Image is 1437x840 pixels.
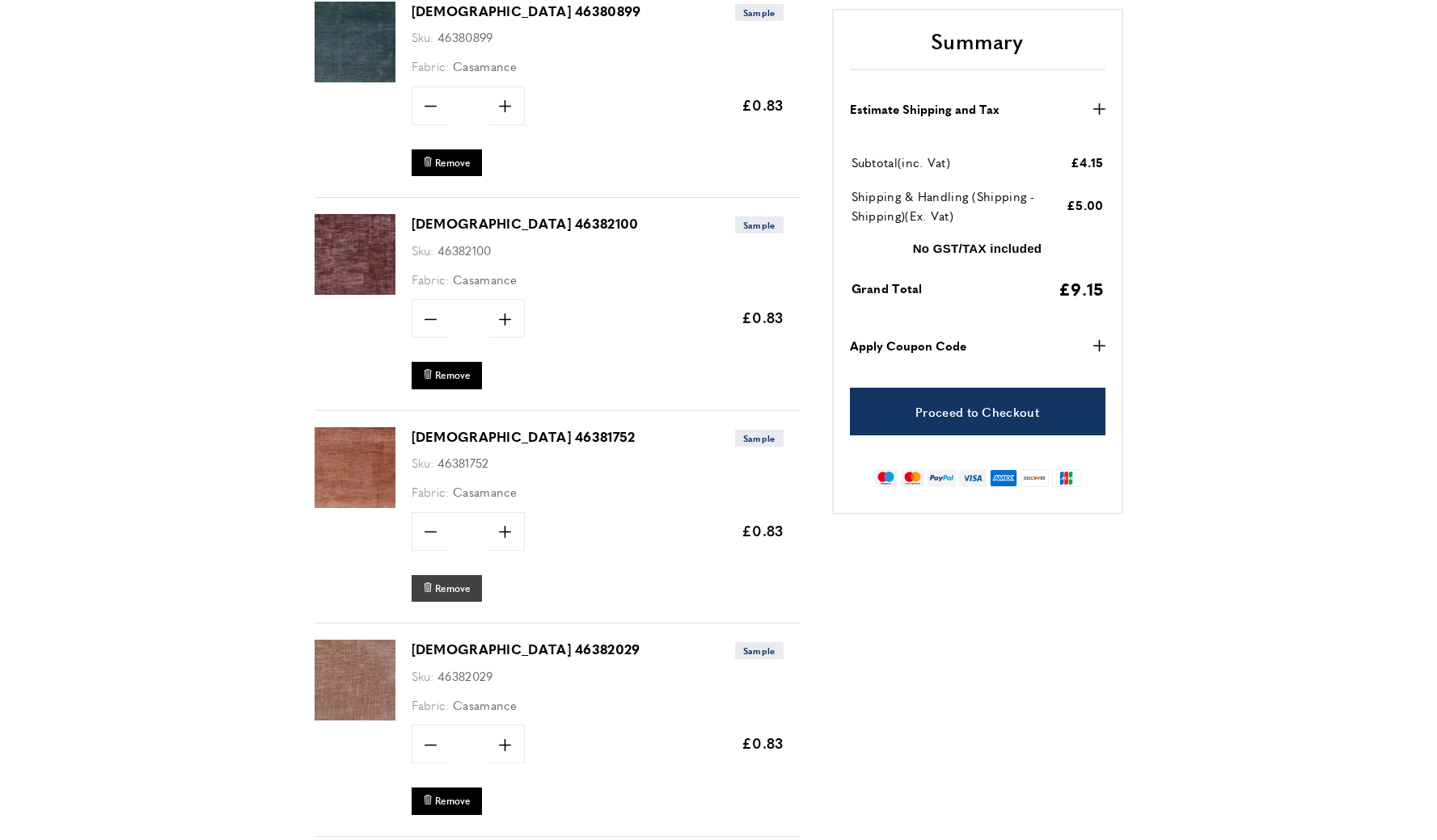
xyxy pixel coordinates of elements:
[850,26,1105,69] h2: Summary
[412,214,639,233] a: [DEMOGRAPHIC_DATA] 46382100
[315,640,395,720] img: Demoiselle 46382029
[901,469,924,487] img: mastercard
[850,388,1105,435] a: Proceed to Checkout
[437,28,492,45] span: 46380899
[453,57,518,74] span: Casamance
[453,483,518,500] span: Casamance
[735,642,784,659] span: Sample
[852,187,1035,223] span: Shipping & Handling (Shipping - Shipping)
[1071,153,1104,170] span: £4.15
[412,667,434,684] span: Sku:
[315,2,395,82] img: Demoiselle 46380899
[435,156,471,170] span: Remove
[874,469,898,487] img: maestro
[437,241,491,258] span: 46382100
[850,99,1105,118] button: Estimate Shipping and Tax
[1052,469,1080,487] img: jcb
[412,427,636,446] a: [DEMOGRAPHIC_DATA] 46381752
[742,94,784,115] span: £0.83
[735,430,784,447] span: Sample
[412,28,434,45] span: Sku:
[412,575,482,602] button: Remove Demoiselle 46381752
[850,99,1000,118] strong: Estimate Shipping and Tax
[412,241,434,258] span: Sku:
[315,283,395,297] a: Demoiselle 46382100
[315,427,395,508] img: Demoiselle 46381752
[928,469,956,487] img: paypal
[913,241,1042,254] strong: No GST/TAX included
[959,469,986,487] img: visa
[315,214,395,295] img: Demoiselle 46382100
[412,640,640,658] a: [DEMOGRAPHIC_DATA] 46382029
[852,279,923,296] span: Grand Total
[315,709,395,723] a: Demoiselle 46382029
[412,454,434,471] span: Sku:
[1059,275,1104,300] span: £9.15
[1067,196,1104,213] span: £5.00
[898,153,950,170] span: (inc. Vat)
[412,483,450,500] span: Fabric:
[315,497,395,510] a: Demoiselle 46381752
[412,787,482,814] button: Remove Demoiselle 46382029
[852,153,898,170] span: Subtotal
[437,667,492,684] span: 46382029
[905,206,953,223] span: (Ex. Vat)
[412,696,450,713] span: Fabric:
[990,469,1018,487] img: american-express
[412,149,482,176] button: Remove Demoiselle 46380899
[315,71,395,85] a: Demoiselle 46380899
[850,336,1105,355] button: Apply Coupon Code
[435,368,471,382] span: Remove
[742,307,784,327] span: £0.83
[742,733,784,753] span: £0.83
[412,57,450,74] span: Fabric:
[742,520,784,540] span: £0.83
[453,696,518,713] span: Casamance
[412,362,482,388] button: Remove Demoiselle 46382100
[850,336,966,355] strong: Apply Coupon Code
[412,271,450,288] span: Fabric:
[735,4,784,21] span: Sample
[435,794,471,808] span: Remove
[437,454,488,471] span: 46381752
[1021,469,1049,487] img: discover
[435,582,471,595] span: Remove
[453,271,518,288] span: Casamance
[735,216,784,233] span: Sample
[412,2,641,20] a: [DEMOGRAPHIC_DATA] 46380899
